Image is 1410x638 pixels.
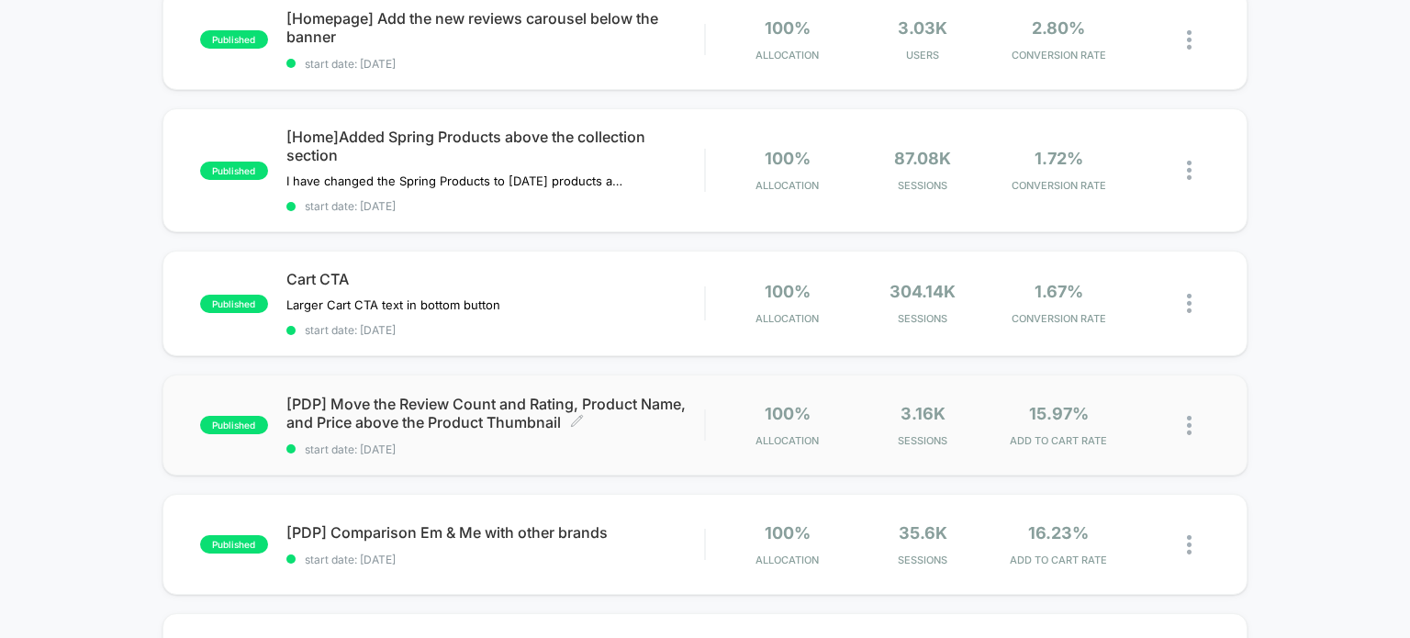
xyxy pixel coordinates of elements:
span: start date: [DATE] [286,199,705,213]
span: Allocation [755,312,819,325]
span: [Homepage] Add the new reviews carousel below the banner [286,9,705,46]
span: [Home]Added Spring Products above the collection section [286,128,705,164]
span: 1.72% [1035,149,1083,168]
span: Allocation [755,554,819,566]
span: I have changed the Spring Products to [DATE] products according to the Events.[Home]Added Spring ... [286,173,627,188]
img: close [1187,416,1192,435]
span: Sessions [859,312,986,325]
span: start date: [DATE] [286,553,705,566]
span: 3.03k [898,18,947,38]
span: 1.67% [1035,282,1083,301]
span: published [200,30,268,49]
span: Sessions [859,179,986,192]
span: 100% [765,18,811,38]
span: CONVERSION RATE [995,179,1122,192]
span: published [200,162,268,180]
img: close [1187,535,1192,554]
span: Users [859,49,986,62]
span: Sessions [859,434,986,447]
span: 100% [765,282,811,301]
span: Allocation [755,434,819,447]
span: ADD TO CART RATE [995,434,1122,447]
span: 100% [765,149,811,168]
span: CONVERSION RATE [995,49,1122,62]
span: 35.6k [899,523,947,543]
span: [PDP] Comparison Em & Me with other brands [286,523,705,542]
span: start date: [DATE] [286,57,705,71]
span: 16.23% [1028,523,1089,543]
span: 304.14k [890,282,956,301]
span: Allocation [755,49,819,62]
span: published [200,416,268,434]
img: close [1187,294,1192,313]
span: ADD TO CART RATE [995,554,1122,566]
span: start date: [DATE] [286,442,705,456]
span: Allocation [755,179,819,192]
span: published [200,535,268,554]
span: 3.16k [901,404,946,423]
span: 15.97% [1029,404,1089,423]
span: [PDP] Move the Review Count and Rating, Product Name, and Price above the Product Thumbnail [286,395,705,431]
span: Cart CTA [286,270,705,288]
span: 2.80% [1032,18,1085,38]
span: start date: [DATE] [286,323,705,337]
span: CONVERSION RATE [995,312,1122,325]
span: Larger Cart CTA text in bottom button [286,297,500,312]
img: close [1187,30,1192,50]
img: close [1187,161,1192,180]
span: published [200,295,268,313]
span: 100% [765,523,811,543]
span: Sessions [859,554,986,566]
span: 87.08k [894,149,951,168]
span: 100% [765,404,811,423]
